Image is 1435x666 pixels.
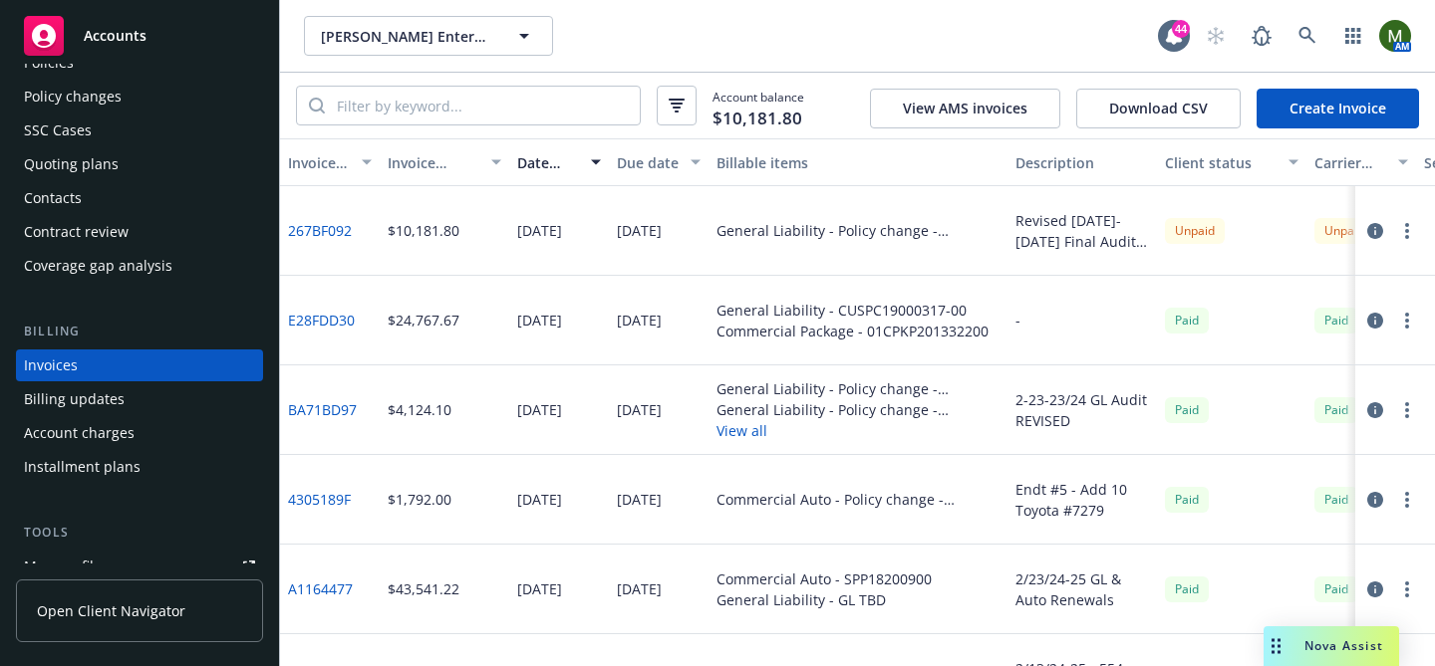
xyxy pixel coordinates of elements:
[1314,576,1358,601] div: Paid
[24,349,78,381] div: Invoices
[37,600,185,621] span: Open Client Navigator
[617,489,662,510] div: [DATE]
[24,451,141,483] div: Installment plans
[388,578,459,599] div: $43,541.22
[1165,218,1225,243] div: Unpaid
[16,148,263,180] a: Quoting plans
[288,489,351,510] a: 4305189F
[288,152,350,173] div: Invoice ID
[309,98,325,113] svg: Search
[24,383,125,415] div: Billing updates
[717,589,932,610] div: General Liability - GL TBD
[517,310,562,331] div: [DATE]
[24,114,92,146] div: SSC Cases
[870,89,1060,128] button: View AMS invoices
[1288,16,1327,56] a: Search
[1196,16,1236,56] a: Start snowing
[1333,16,1373,56] a: Switch app
[24,216,129,248] div: Contract review
[517,489,562,510] div: [DATE]
[388,489,451,510] div: $1,792.00
[617,220,662,241] div: [DATE]
[16,216,263,248] a: Contract review
[517,399,562,420] div: [DATE]
[280,138,380,186] button: Invoice ID
[709,138,1007,186] button: Billable items
[517,220,562,241] div: [DATE]
[84,28,146,44] span: Accounts
[288,220,352,241] a: 267BF092
[509,138,609,186] button: Date issued
[517,578,562,599] div: [DATE]
[1015,210,1149,252] div: Revised [DATE]-[DATE] Final Audit Results Total Additional Cost - $10,181.80
[16,114,263,146] a: SSC Cases
[713,106,802,131] span: $10,181.80
[1007,138,1157,186] button: Description
[388,220,459,241] div: $10,181.80
[1165,152,1277,173] div: Client status
[717,321,989,341] div: Commercial Package - 01CPKP201332200
[16,349,263,381] a: Invoices
[1264,626,1399,666] button: Nova Assist
[16,383,263,415] a: Billing updates
[717,378,1000,399] div: General Liability - Policy change - AES1217494 01
[1242,16,1282,56] a: Report a Bug
[1015,152,1149,173] div: Description
[617,310,662,331] div: [DATE]
[16,8,263,64] a: Accounts
[717,420,1000,441] button: View all
[24,81,122,112] div: Policy changes
[609,138,709,186] button: Due date
[16,322,263,341] div: Billing
[288,399,357,420] a: BA71BD97
[1015,389,1149,431] div: 2-23-23/24 GL Audit REVISED
[24,250,172,282] div: Coverage gap analysis
[1314,152,1386,173] div: Carrier status
[717,489,1000,510] div: Commercial Auto - Policy change - SPP1820009 00
[617,399,662,420] div: [DATE]
[321,26,493,47] span: [PERSON_NAME] Enterprises
[717,220,1000,241] div: General Liability - Policy change - AES1217494 02
[713,89,804,122] span: Account balance
[24,417,135,449] div: Account charges
[16,551,263,582] a: Manage files
[1076,89,1241,128] button: Download CSV
[617,152,679,173] div: Due date
[325,87,640,124] input: Filter by keyword...
[1172,20,1190,38] div: 44
[1304,637,1383,654] span: Nova Assist
[1306,138,1416,186] button: Carrier status
[617,578,662,599] div: [DATE]
[717,568,932,589] div: Commercial Auto - SPP18200900
[24,182,82,214] div: Contacts
[1157,138,1306,186] button: Client status
[388,310,459,331] div: $24,767.67
[1015,479,1149,521] div: Endt #5 - Add 10 Toyota #7279
[24,148,119,180] div: Quoting plans
[1379,20,1411,52] img: photo
[304,16,553,56] button: [PERSON_NAME] Enterprises
[1015,568,1149,610] div: 2/23/24-25 GL & Auto Renewals
[16,451,263,483] a: Installment plans
[16,523,263,543] div: Tools
[388,152,479,173] div: Invoice amount
[1264,626,1289,666] div: Drag to move
[288,310,355,331] a: E28FDD30
[1257,89,1419,128] a: Create Invoice
[16,81,263,112] a: Policy changes
[380,138,509,186] button: Invoice amount
[717,152,1000,173] div: Billable items
[16,182,263,214] a: Contacts
[517,152,579,173] div: Date issued
[1314,218,1374,243] div: Unpaid
[288,578,353,599] a: A1164477
[1015,310,1020,331] div: -
[717,300,989,321] div: General Liability - CUSPC19000317-00
[16,250,263,282] a: Coverage gap analysis
[717,399,1000,420] div: General Liability - Policy change - AES1217494 01
[388,399,451,420] div: $4,124.10
[1165,576,1209,601] div: Paid
[24,551,109,582] div: Manage files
